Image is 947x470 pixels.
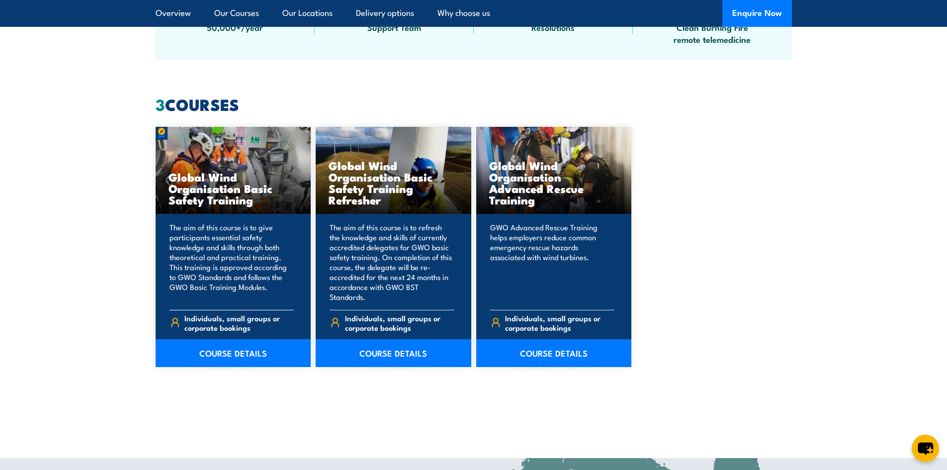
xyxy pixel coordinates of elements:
span: Individuals, small groups or corporate bookings [345,313,454,332]
a: COURSE DETAILS [316,339,471,367]
p: The aim of this course is to refresh the knowledge and skills of currently accredited delegates f... [330,222,454,302]
h3: Global Wind Organisation Basic Safety Training [169,171,298,205]
h2: COURSES [156,97,792,111]
p: The aim of this course is to give participants essential safety knowledge and skills through both... [170,222,294,302]
a: COURSE DETAILS [156,339,311,367]
strong: 3 [156,92,165,116]
span: Individuals, small groups or corporate bookings [184,313,294,332]
a: COURSE DETAILS [476,339,632,367]
button: chat-button [912,435,939,462]
h3: Global Wind Organisation Basic Safety Training Refresher [329,160,458,205]
h3: Global Wind Organisation Advanced Rescue Training [489,160,619,205]
span: Individuals, small groups or corporate bookings [505,313,614,332]
p: GWO Advanced Rescue Training helps employers reduce common emergency rescue hazards associated wi... [490,222,615,302]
